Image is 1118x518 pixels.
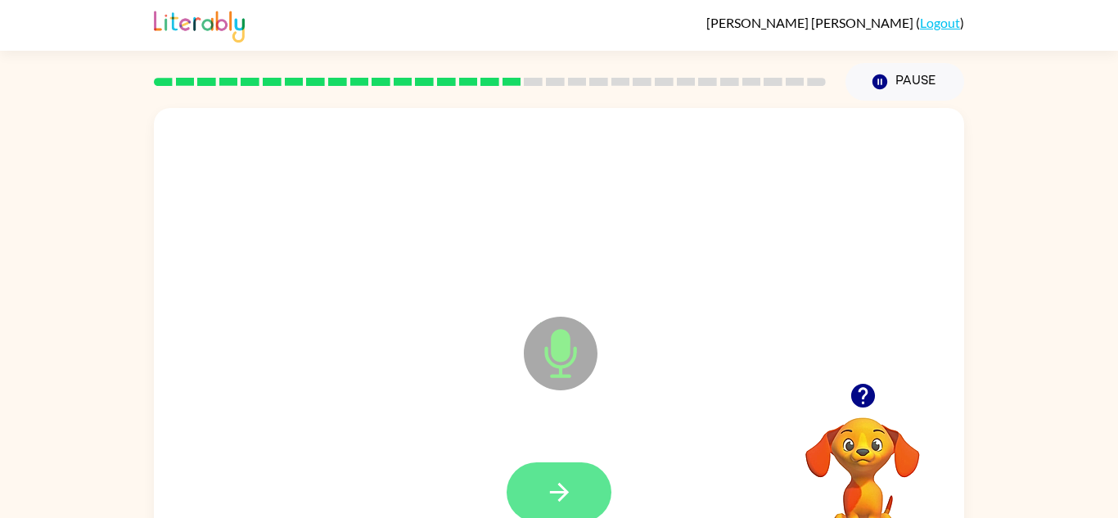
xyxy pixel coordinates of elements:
[154,7,245,43] img: Literably
[706,15,964,30] div: ( )
[845,63,964,101] button: Pause
[706,15,916,30] span: [PERSON_NAME] [PERSON_NAME]
[920,15,960,30] a: Logout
